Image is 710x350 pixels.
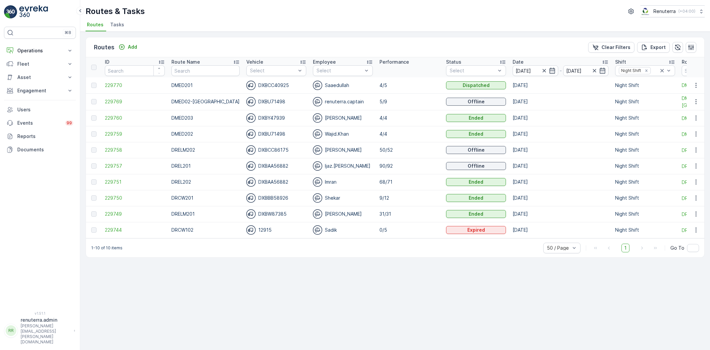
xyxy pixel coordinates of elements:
[446,194,506,202] button: Ended
[105,195,165,201] span: 229750
[509,222,612,238] td: [DATE]
[615,147,675,153] p: Night Shift
[246,193,256,203] img: svg%3e
[313,129,373,139] div: Wajid.Khan
[4,116,76,130] a: Events99
[17,47,63,54] p: Operations
[246,177,256,187] img: svg%3e
[313,97,373,106] div: renuterra.captain
[379,211,439,217] p: 31/31
[643,68,650,73] div: Remove Night Shift
[91,115,97,121] div: Toggle Row Selected
[469,115,483,121] p: Ended
[105,98,165,105] span: 229769
[105,131,165,137] span: 229759
[615,82,675,89] p: Night Shift
[4,103,76,116] a: Users
[446,130,506,138] button: Ended
[509,206,612,222] td: [DATE]
[509,77,612,93] td: [DATE]
[4,311,76,315] span: v 1.51.1
[615,211,675,217] p: Night Shift
[246,97,306,106] div: DXBU71498
[615,131,675,137] p: Night Shift
[6,325,16,336] div: RR
[640,8,651,15] img: Screenshot_2024-07-26_at_13.33.01.png
[105,82,165,89] a: 229770
[246,81,306,90] div: DXBCC40925
[17,74,63,81] p: Asset
[615,227,675,233] p: Night Shift
[246,129,256,139] img: svg%3e
[171,98,240,105] p: DMED02-[GEOGRAPHIC_DATA]
[105,65,165,76] input: Search
[105,227,165,233] a: 229744
[105,179,165,185] a: 229751
[171,59,200,65] p: Route Name
[379,227,439,233] p: 0/5
[91,163,97,169] div: Toggle Row Selected
[615,115,675,121] p: Night Shift
[469,179,483,185] p: Ended
[105,59,110,65] p: ID
[246,113,256,123] img: svg%3e
[637,42,670,53] button: Export
[246,177,306,187] div: DXBAA56882
[379,98,439,105] p: 5/9
[246,225,256,235] img: svg%3e
[246,145,256,155] img: svg%3e
[91,83,97,88] div: Toggle Row Selected
[446,226,506,234] button: Expired
[21,317,71,323] p: renuterra.admin
[640,5,705,17] button: Renuterra(+04:00)
[67,120,72,126] p: 99
[509,110,612,126] td: [DATE]
[379,179,439,185] p: 68/71
[171,115,240,121] p: DMED203
[246,113,306,123] div: DXBY47939
[4,84,76,97] button: Engagement
[469,211,483,217] p: Ended
[469,131,483,137] p: Ended
[313,209,322,219] img: svg%3e
[17,146,73,153] p: Documents
[250,67,296,74] p: Select
[171,179,240,185] p: DREL202
[17,120,61,126] p: Events
[86,6,145,17] p: Routes & Tasks
[560,67,562,75] p: -
[313,81,322,90] img: svg%3e
[21,323,71,345] p: [PERSON_NAME][EMAIL_ADDRESS][PERSON_NAME][DOMAIN_NAME]
[65,30,71,35] p: ⌘B
[619,67,642,74] div: Night Shift
[313,209,373,219] div: [PERSON_NAME]
[615,195,675,201] p: Night Shift
[509,93,612,110] td: [DATE]
[313,129,322,139] img: svg%3e
[246,209,306,219] div: DXBW87385
[650,44,666,51] p: Export
[246,145,306,155] div: DXBCC86175
[621,244,629,252] span: 1
[313,81,373,90] div: Saaedullah
[509,142,612,158] td: [DATE]
[171,163,240,169] p: DREL201
[246,225,306,235] div: 12915
[379,131,439,137] p: 4/4
[446,114,506,122] button: Ended
[446,210,506,218] button: Ended
[171,227,240,233] p: DRCW102
[105,115,165,121] span: 229760
[4,143,76,156] a: Documents
[601,44,630,51] p: Clear Filters
[313,145,373,155] div: [PERSON_NAME]
[246,129,306,139] div: DXBU71498
[317,67,362,74] p: Select
[446,162,506,170] button: Offline
[94,43,115,52] p: Routes
[105,211,165,217] a: 229749
[19,5,48,19] img: logo_light-DOdMpM7g.png
[615,179,675,185] p: Night Shift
